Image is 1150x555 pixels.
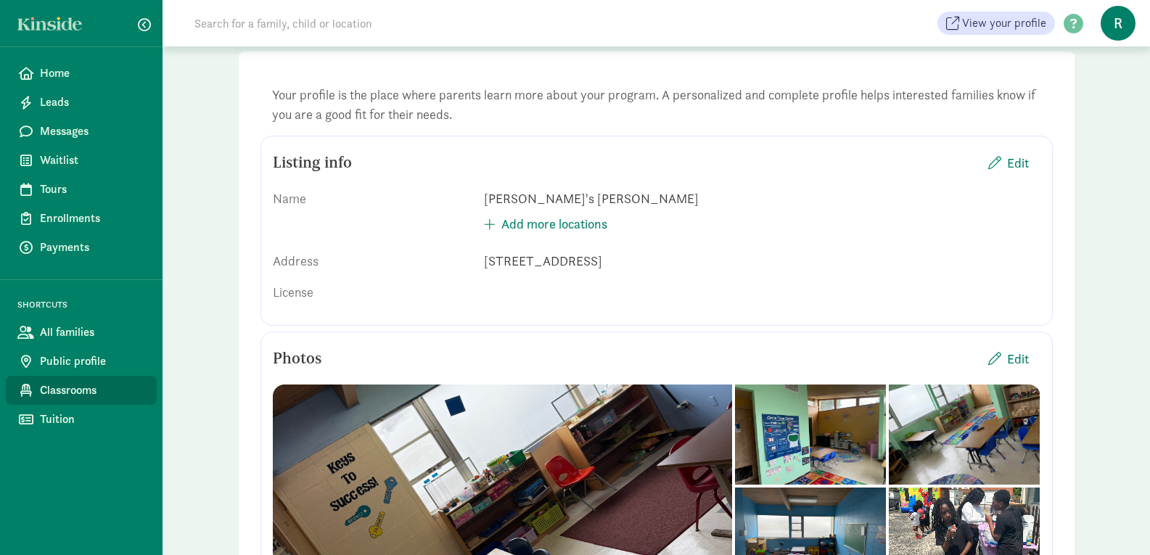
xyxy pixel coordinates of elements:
span: All families [40,324,145,341]
span: Edit [1007,349,1029,369]
a: Public profile [6,347,157,376]
span: Waitlist [40,152,145,169]
div: Your profile is the place where parents learn more about your program. A personalized and complet... [260,73,1053,136]
div: [STREET_ADDRESS] [484,251,1040,271]
a: View your profile [937,12,1055,35]
a: Enrollments [6,204,157,233]
h5: Listing info [273,154,352,171]
a: Payments [6,233,157,262]
a: Messages [6,117,157,146]
span: R [1101,6,1135,41]
span: Tuition [40,411,145,428]
h5: Photos [273,350,321,367]
span: Payments [40,239,145,256]
a: Classrooms [6,376,157,405]
button: Add more locations [472,208,619,239]
span: Public profile [40,353,145,370]
span: Messages [40,123,145,140]
input: Search for a family, child or location [186,9,593,38]
span: Home [40,65,145,82]
span: Edit [1007,153,1029,173]
a: Waitlist [6,146,157,175]
button: Edit [977,147,1040,178]
span: Add more locations [501,214,607,234]
div: Name [273,189,472,239]
div: License [273,282,472,302]
span: Leads [40,94,145,111]
span: Enrollments [40,210,145,227]
a: Tours [6,175,157,204]
span: Tours [40,181,145,198]
iframe: Chat Widget [1077,485,1150,555]
a: All families [6,318,157,347]
div: Address [273,251,472,271]
a: Tuition [6,405,157,434]
span: View your profile [962,15,1046,32]
span: Classrooms [40,382,145,399]
div: [PERSON_NAME]'s [PERSON_NAME] [484,189,1040,208]
button: Edit [977,343,1040,374]
a: Home [6,59,157,88]
a: Leads [6,88,157,117]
